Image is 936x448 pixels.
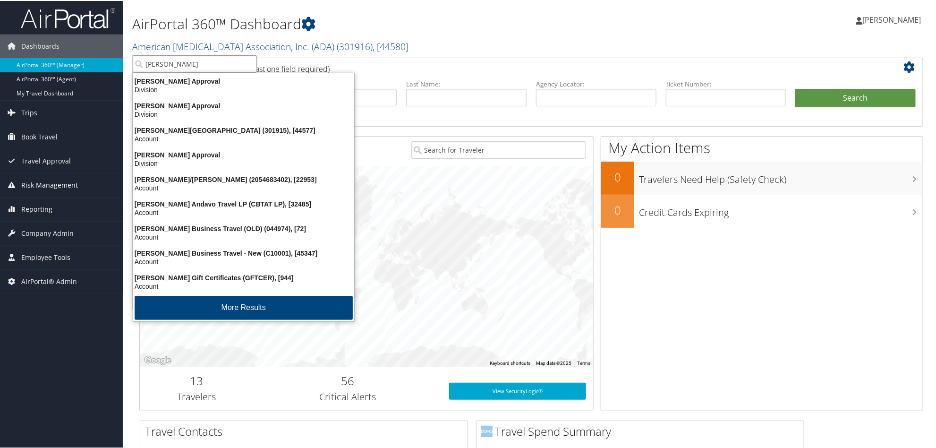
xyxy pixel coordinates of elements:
h1: My Action Items [601,137,923,157]
h2: 0 [601,201,634,217]
span: (at least one field required) [239,63,330,73]
h2: Travel Spend Summary [481,422,804,439]
input: Search for Traveler [411,140,586,158]
button: Search [795,88,916,107]
img: domo-logo.png [481,425,493,436]
h2: 56 [260,372,435,388]
span: Travel Approval [21,148,71,172]
div: Account [128,134,360,142]
span: Dashboards [21,34,60,57]
div: [PERSON_NAME]/[PERSON_NAME] (2054683402), [22953] [128,174,360,183]
h1: AirPortal 360™ Dashboard [132,13,664,33]
div: Division [128,85,360,93]
a: Open this area in Google Maps (opens a new window) [142,353,173,366]
span: Reporting [21,197,52,220]
h2: Travel Contacts [145,422,468,439]
span: Book Travel [21,124,58,148]
label: Agency Locator: [536,78,656,88]
label: Last Name: [406,78,527,88]
img: airportal-logo.png [21,6,115,28]
a: 0Travelers Need Help (Safety Check) [601,161,923,194]
h2: 0 [601,168,634,184]
img: Google [142,353,173,366]
div: Account [128,183,360,191]
div: [PERSON_NAME] Business Travel - New (C10001), [45347] [128,248,360,257]
div: [PERSON_NAME] Approval [128,101,360,109]
h3: Travelers [147,389,246,403]
div: Division [128,158,360,167]
span: [PERSON_NAME] [862,14,921,24]
h3: Credit Cards Expiring [639,200,923,218]
span: ( 301916 ) [337,39,373,52]
div: [PERSON_NAME] Andavo Travel LP (CBTAT LP), [32485] [128,199,360,207]
input: Search Accounts [133,54,257,72]
button: Keyboard shortcuts [490,359,530,366]
div: [PERSON_NAME][GEOGRAPHIC_DATA] (301915), [44577] [128,125,360,134]
a: Terms (opens in new tab) [577,360,590,365]
div: [PERSON_NAME] Approval [128,150,360,158]
h3: Critical Alerts [260,389,435,403]
div: [PERSON_NAME] Approval [128,76,360,85]
div: Division [128,109,360,118]
div: Account [128,257,360,265]
h2: Airtinerary Lookup [147,59,851,75]
button: More Results [135,295,353,319]
span: , [ 44580 ] [373,39,408,52]
h2: 13 [147,372,246,388]
div: [PERSON_NAME] Business Travel (OLD) (044974), [72] [128,224,360,232]
a: View SecurityLogic® [449,382,586,399]
span: Risk Management [21,172,78,196]
span: Company Admin [21,221,74,244]
div: Account [128,281,360,290]
div: [PERSON_NAME] Gift Certificates (GFTCER), [944] [128,273,360,281]
span: Trips [21,100,37,124]
div: Account [128,232,360,241]
div: Account [128,207,360,216]
a: 0Credit Cards Expiring [601,194,923,227]
h3: Travelers Need Help (Safety Check) [639,167,923,185]
span: AirPortal® Admin [21,269,77,293]
a: [PERSON_NAME] [856,5,930,33]
label: Ticket Number: [666,78,786,88]
span: Map data ©2025 [536,360,571,365]
a: American [MEDICAL_DATA] Association, Inc. (ADA) [132,39,408,52]
span: Employee Tools [21,245,70,268]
